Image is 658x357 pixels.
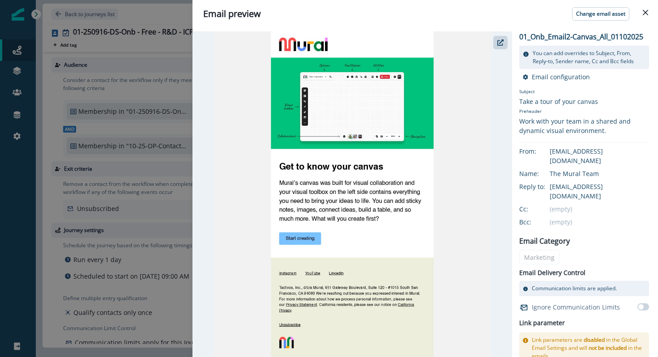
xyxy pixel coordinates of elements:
[532,284,617,292] p: Communication limits are applied.
[533,49,645,65] p: You can add overrides to Subject, From, Reply-to, Sender name, Cc and Bcc fields
[584,336,605,344] span: disabled
[589,344,627,352] span: not be included
[519,217,564,227] div: Bcc:
[519,31,643,42] p: 01_Onb_Email2-Canvas_All_01102025
[550,217,649,227] div: (empty)
[519,97,649,106] div: Take a tour of your canvas
[203,7,647,21] div: Email preview
[519,146,564,156] div: From:
[523,73,590,81] button: Email configuration
[550,146,649,165] div: [EMAIL_ADDRESS][DOMAIN_NAME]
[550,169,649,178] div: The Mural Team
[519,318,565,329] h2: Link parameter
[214,31,491,357] img: email asset unavailable
[519,182,564,191] div: Reply to:
[519,268,585,277] p: Email Delivery Control
[550,182,649,201] div: [EMAIL_ADDRESS][DOMAIN_NAME]
[519,236,570,246] p: Email Category
[532,302,620,312] p: Ignore Communication Limits
[519,204,564,214] div: Cc:
[572,7,629,21] button: Change email asset
[519,169,564,178] div: Name:
[519,106,649,116] p: Preheader
[519,116,649,135] div: Work with your team in a shared and dynamic visual environment.
[638,5,653,20] button: Close
[550,204,649,214] div: (empty)
[576,11,625,17] p: Change email asset
[519,88,649,97] p: Subject
[532,73,590,81] p: Email configuration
